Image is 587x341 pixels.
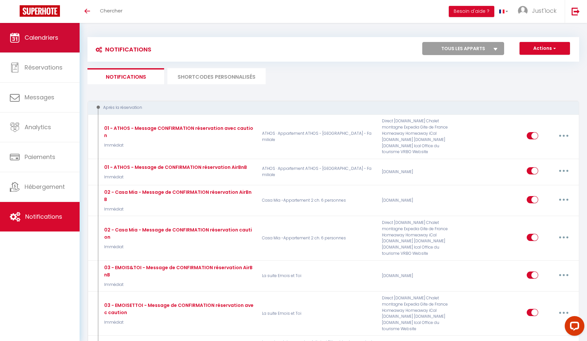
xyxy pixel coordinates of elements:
span: Paiements [25,153,55,161]
div: 02 - Casa Mia - Message de CONFIRMATION réservation caution [103,226,254,241]
div: 01 - ATHOS - Message de CONFIRMATION réservation AirBnB [103,164,247,171]
img: ... [518,6,528,16]
div: Direct [DOMAIN_NAME] Chalet montagne Expedia Gite de France Homeaway Homeaway iCal [DOMAIN_NAME] ... [378,118,458,155]
span: Analytics [25,123,51,131]
div: 02 - Casa Mia - Message de CONFIRMATION réservation AirBnB [103,189,254,203]
span: Just'lock [532,7,557,15]
p: La suite Emois et Toi [258,264,378,288]
div: Direct [DOMAIN_NAME] Chalet montagne Expedia Gite de France Homeaway Homeaway iCal [DOMAIN_NAME] ... [378,295,458,332]
p: Immédiat [103,244,254,250]
iframe: LiveChat chat widget [559,313,587,341]
span: Calendriers [25,33,58,42]
p: ATHOS · Appartement ATHOS - [GEOGRAPHIC_DATA] - Familiale [258,118,378,155]
div: Après la réservation [94,105,564,111]
span: Hébergement [25,183,65,191]
button: Actions [520,42,570,55]
p: Immédiat [103,174,247,180]
p: La suite Emois et Toi [258,295,378,332]
div: Direct [DOMAIN_NAME] Chalet montagne Expedia Gite de France Homeaway Homeaway iCal [DOMAIN_NAME] ... [378,220,458,257]
div: [DOMAIN_NAME] [378,189,458,212]
p: Immédiat [103,282,254,288]
p: Casa Mia -Appartement 2 ch. 6 personnes [258,189,378,212]
div: [DOMAIN_NAME] [378,162,458,181]
div: 03 - EMOIS&TOI - Message de CONFIRMATION réservation AirBnB [103,264,254,278]
p: Casa Mia -Appartement 2 ch. 6 personnes [258,220,378,257]
div: 01 - ATHOS - Message CONFIRMATION réservation avec caution [103,125,254,139]
p: Immédiat [103,319,254,326]
h3: Notifications [92,42,151,57]
img: logout [572,7,580,15]
div: 03 - EMOISETTOI - Message de CONFIRMATION réservation avec caution [103,302,254,316]
li: SHORTCODES PERSONNALISÉS [167,68,266,84]
li: Notifications [87,68,164,84]
span: Chercher [100,7,123,14]
span: Réservations [25,63,63,71]
p: ATHOS · Appartement ATHOS - [GEOGRAPHIC_DATA] - Familiale [258,162,378,181]
span: Notifications [25,212,62,221]
p: Immédiat [103,206,254,212]
button: Besoin d'aide ? [449,6,494,17]
img: Super Booking [20,5,60,17]
div: [DOMAIN_NAME] [378,264,458,288]
span: Messages [25,93,54,101]
p: Immédiat [103,142,254,149]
